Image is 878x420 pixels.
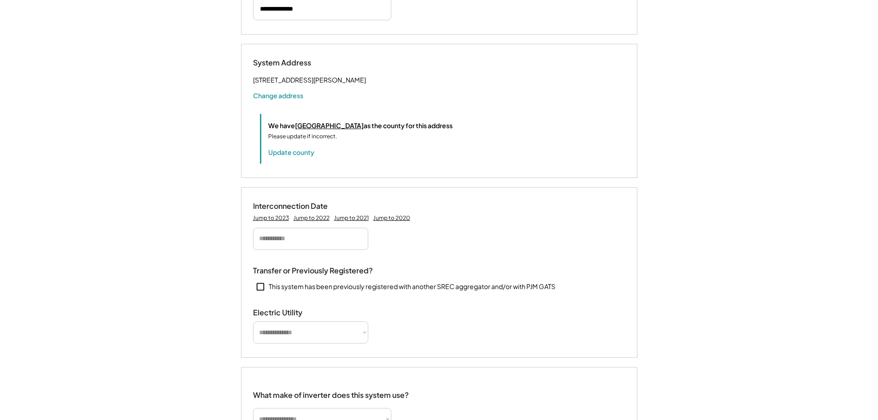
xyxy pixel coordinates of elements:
div: Jump to 2022 [294,214,330,222]
div: This system has been previously registered with another SREC aggregator and/or with PJM GATS [269,282,555,291]
div: What make of inverter does this system use? [253,381,409,402]
div: Please update if incorrect. [268,132,337,141]
div: Jump to 2020 [373,214,410,222]
u: [GEOGRAPHIC_DATA] [295,121,364,130]
button: Update county [268,148,314,157]
div: Jump to 2021 [334,214,369,222]
div: System Address [253,58,345,68]
div: We have as the county for this address [268,121,453,130]
div: Transfer or Previously Registered? [253,266,373,276]
div: [STREET_ADDRESS][PERSON_NAME] [253,74,366,86]
div: Jump to 2023 [253,214,289,222]
div: Electric Utility [253,308,345,318]
button: Change address [253,91,303,100]
div: Interconnection Date [253,201,345,211]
